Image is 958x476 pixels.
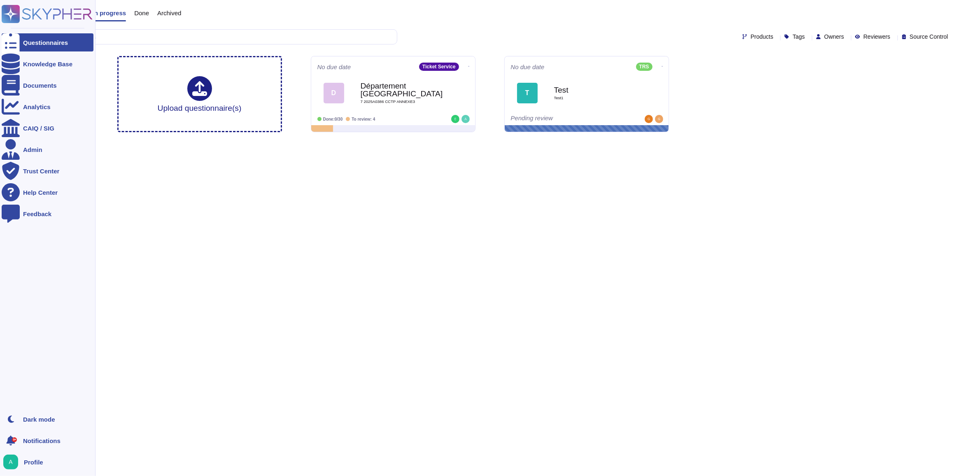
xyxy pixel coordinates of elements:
[23,189,58,196] div: Help Center
[2,33,93,51] a: Questionnaires
[134,10,149,16] span: Done
[451,115,459,123] img: user
[23,168,59,174] div: Trust Center
[2,140,93,159] a: Admin
[317,64,351,70] span: No due date
[23,416,55,422] div: Dark mode
[23,40,68,46] div: Questionnaires
[2,98,93,116] a: Analytics
[511,64,545,70] span: No due date
[824,34,844,40] span: Owners
[352,117,375,121] span: To review: 4
[2,76,93,94] a: Documents
[2,453,24,471] button: user
[793,34,805,40] span: Tags
[554,96,636,100] span: Test1
[462,115,470,123] img: user
[23,82,57,89] div: Documents
[554,86,636,94] b: Test
[23,147,42,153] div: Admin
[2,183,93,201] a: Help Center
[655,115,663,123] img: user
[910,34,948,40] span: Source Control
[323,117,343,121] span: Done: 0/30
[24,459,43,465] span: Profile
[645,115,653,123] img: user
[2,55,93,73] a: Knowledge Base
[324,83,344,103] div: D
[92,10,126,16] span: In progress
[2,162,93,180] a: Trust Center
[2,119,93,137] a: CAIQ / SIG
[33,30,397,44] input: Search by keywords
[751,34,773,40] span: Products
[12,437,17,442] div: 9+
[23,125,54,131] div: CAIQ / SIG
[23,104,51,110] div: Analytics
[419,63,459,71] div: Ticket Service
[517,83,538,103] div: T
[361,100,443,104] span: 7 2025A0386 CCTP ANNEXE3
[23,61,72,67] div: Knowledge Base
[23,211,51,217] div: Feedback
[157,10,181,16] span: Archived
[511,115,612,123] div: Pending review
[636,63,653,71] div: TRS
[3,455,18,469] img: user
[23,438,61,444] span: Notifications
[863,34,890,40] span: Reviewers
[361,82,443,98] b: Département [GEOGRAPHIC_DATA]
[158,76,242,112] div: Upload questionnaire(s)
[2,205,93,223] a: Feedback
